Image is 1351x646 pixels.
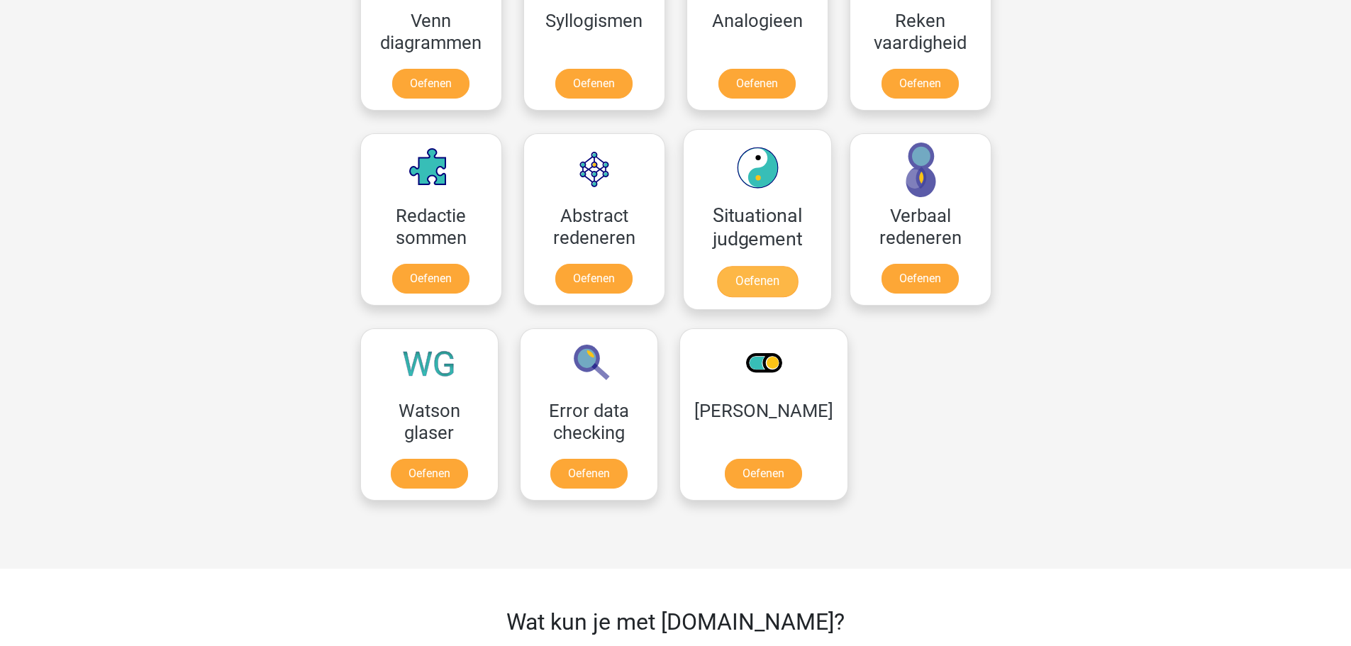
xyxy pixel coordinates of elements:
[882,69,959,99] a: Oefenen
[882,264,959,294] a: Oefenen
[550,459,628,489] a: Oefenen
[716,266,797,297] a: Oefenen
[392,264,469,294] a: Oefenen
[392,69,469,99] a: Oefenen
[555,69,633,99] a: Oefenen
[718,69,796,99] a: Oefenen
[555,264,633,294] a: Oefenen
[391,459,468,489] a: Oefenen
[403,608,949,635] h2: Wat kun je met [DOMAIN_NAME]?
[725,459,802,489] a: Oefenen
